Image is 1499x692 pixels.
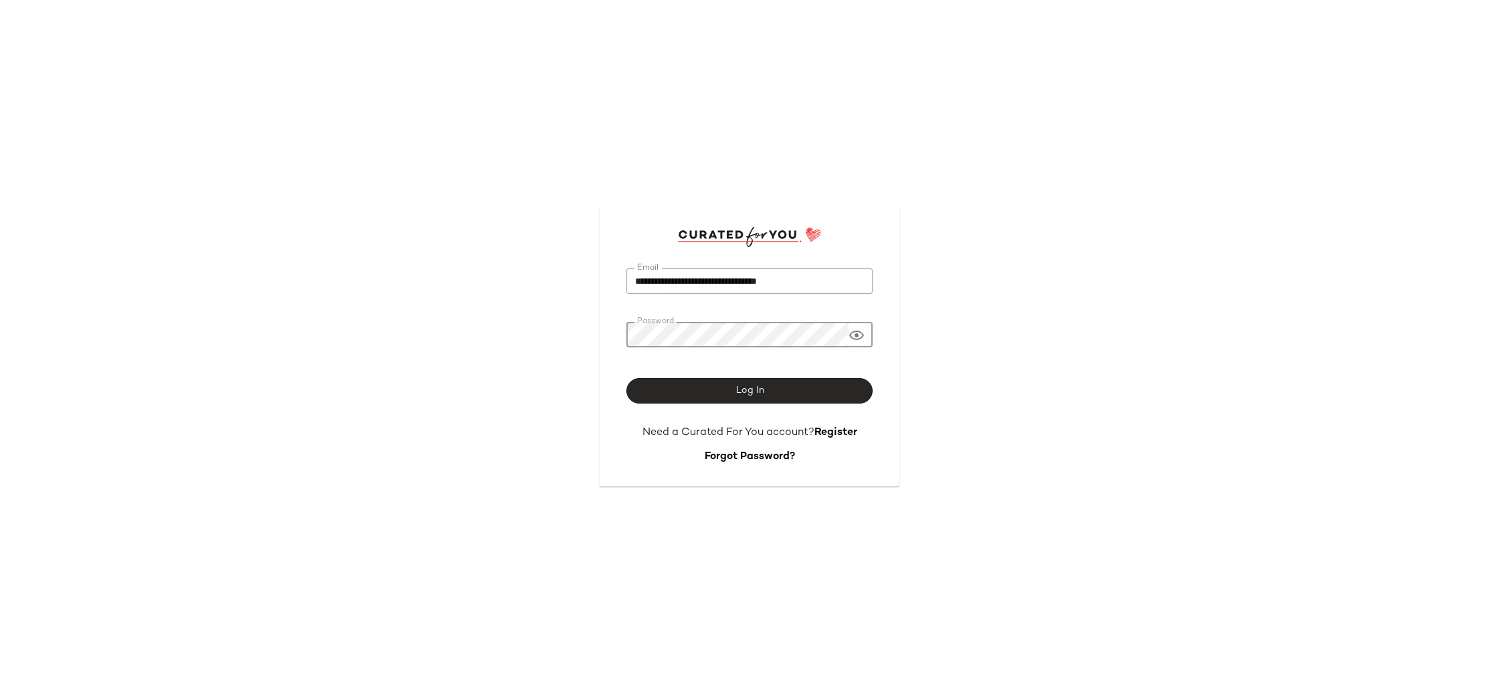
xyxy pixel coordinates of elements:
button: Log In [626,378,873,404]
img: cfy_login_logo.DGdB1djN.svg [678,227,822,247]
span: Need a Curated For You account? [642,427,814,438]
a: Register [814,427,857,438]
span: Log In [735,385,764,396]
a: Forgot Password? [705,451,795,462]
